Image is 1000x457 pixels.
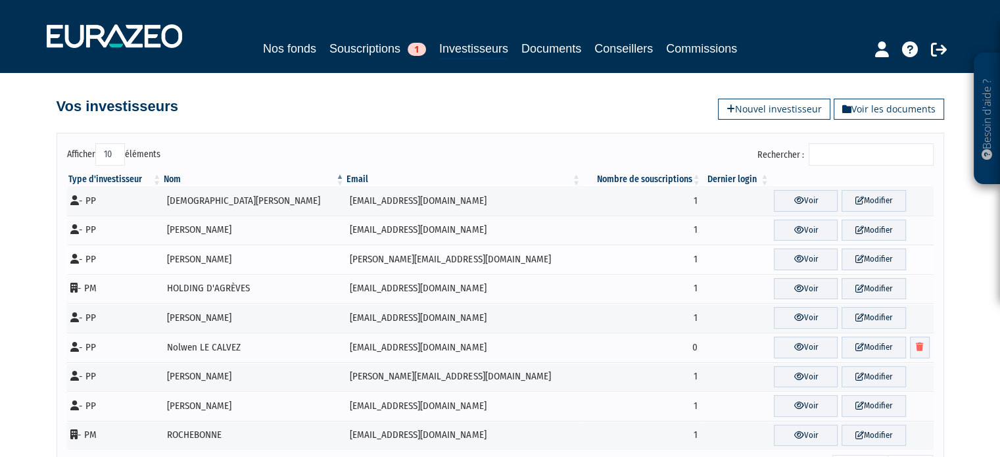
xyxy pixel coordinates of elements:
[582,303,702,333] td: 1
[345,362,582,392] td: [PERSON_NAME][EMAIL_ADDRESS][DOMAIN_NAME]
[774,425,838,446] a: Voir
[67,173,162,186] th: Type d'investisseur : activer pour trier la colonne par ordre croissant
[162,333,345,362] td: Nolwen LE CALVEZ
[774,249,838,270] a: Voir
[345,245,582,274] td: [PERSON_NAME][EMAIL_ADDRESS][DOMAIN_NAME]
[162,303,345,333] td: [PERSON_NAME]
[162,421,345,450] td: ROCHEBONNE
[842,249,905,270] a: Modifier
[809,143,934,166] input: Rechercher :
[718,99,830,120] a: Nouvel investisseur
[842,190,905,212] a: Modifier
[345,186,582,216] td: [EMAIL_ADDRESS][DOMAIN_NAME]
[95,143,125,166] select: Afficheréléments
[67,421,162,450] td: - PM
[774,337,838,358] a: Voir
[67,303,162,333] td: - PP
[329,39,426,58] a: Souscriptions1
[345,216,582,245] td: [EMAIL_ADDRESS][DOMAIN_NAME]
[582,216,702,245] td: 1
[162,362,345,392] td: [PERSON_NAME]
[774,220,838,241] a: Voir
[834,99,944,120] a: Voir les documents
[757,143,934,166] label: Rechercher :
[582,362,702,392] td: 1
[67,143,160,166] label: Afficher éléments
[774,395,838,417] a: Voir
[582,333,702,362] td: 0
[345,303,582,333] td: [EMAIL_ADDRESS][DOMAIN_NAME]
[842,307,905,329] a: Modifier
[345,421,582,450] td: [EMAIL_ADDRESS][DOMAIN_NAME]
[345,391,582,421] td: [EMAIL_ADDRESS][DOMAIN_NAME]
[67,274,162,304] td: - PM
[408,43,426,56] span: 1
[57,99,178,114] h4: Vos investisseurs
[842,366,905,388] a: Modifier
[162,186,345,216] td: [DEMOGRAPHIC_DATA][PERSON_NAME]
[67,245,162,274] td: - PP
[345,333,582,362] td: [EMAIL_ADDRESS][DOMAIN_NAME]
[162,391,345,421] td: [PERSON_NAME]
[910,337,930,358] a: Supprimer
[162,245,345,274] td: [PERSON_NAME]
[842,220,905,241] a: Modifier
[162,274,345,304] td: HOLDING D'AGRÈVES
[439,39,508,60] a: Investisseurs
[67,216,162,245] td: - PP
[842,395,905,417] a: Modifier
[67,391,162,421] td: - PP
[980,60,995,178] p: Besoin d'aide ?
[774,278,838,300] a: Voir
[842,337,905,358] a: Modifier
[582,421,702,450] td: 1
[582,391,702,421] td: 1
[582,274,702,304] td: 1
[47,24,182,48] img: 1732889491-logotype_eurazeo_blanc_rvb.png
[770,173,933,186] th: &nbsp;
[521,39,581,58] a: Documents
[345,274,582,304] td: [EMAIL_ADDRESS][DOMAIN_NAME]
[774,366,838,388] a: Voir
[842,278,905,300] a: Modifier
[774,190,838,212] a: Voir
[842,425,905,446] a: Modifier
[345,173,582,186] th: Email : activer pour trier la colonne par ordre croissant
[582,173,702,186] th: Nombre de souscriptions : activer pour trier la colonne par ordre croissant
[67,333,162,362] td: - PP
[774,307,838,329] a: Voir
[582,245,702,274] td: 1
[666,39,737,58] a: Commissions
[702,173,771,186] th: Dernier login : activer pour trier la colonne par ordre croissant
[162,173,345,186] th: Nom : activer pour trier la colonne par ordre d&eacute;croissant
[67,186,162,216] td: - PP
[594,39,653,58] a: Conseillers
[582,186,702,216] td: 1
[162,216,345,245] td: [PERSON_NAME]
[263,39,316,58] a: Nos fonds
[67,362,162,392] td: - PP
